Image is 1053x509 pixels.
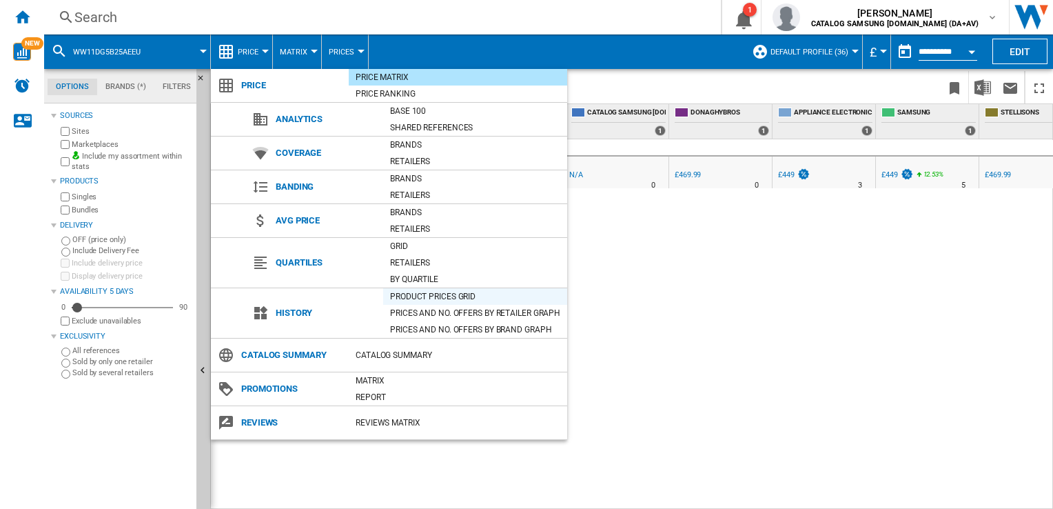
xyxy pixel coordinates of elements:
div: Matrix [349,374,567,388]
div: Price Ranking [349,87,567,101]
div: REVIEWS Matrix [349,416,567,430]
div: Product prices grid [383,290,567,303]
div: Prices and No. offers by retailer graph [383,306,567,320]
span: Analytics [269,110,383,129]
div: Report [349,390,567,404]
div: Prices and No. offers by brand graph [383,323,567,337]
div: Retailers [383,222,567,236]
span: Avg price [269,211,383,230]
span: Coverage [269,143,383,163]
div: Catalog Summary [349,348,567,362]
span: Quartiles [269,253,383,272]
div: Retailers [383,256,567,270]
span: Catalog Summary [234,346,349,365]
div: Grid [383,239,567,253]
div: Retailers [383,188,567,202]
span: Reviews [234,413,349,432]
div: By quartile [383,272,567,286]
span: Promotions [234,379,349,399]
div: Brands [383,206,567,219]
div: Price Matrix [349,70,567,84]
span: Price [234,76,349,95]
div: Brands [383,172,567,186]
div: Base 100 [383,104,567,118]
div: Shared references [383,121,567,134]
span: History [269,303,383,323]
span: Banding [269,177,383,197]
div: Retailers [383,154,567,168]
div: Brands [383,138,567,152]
